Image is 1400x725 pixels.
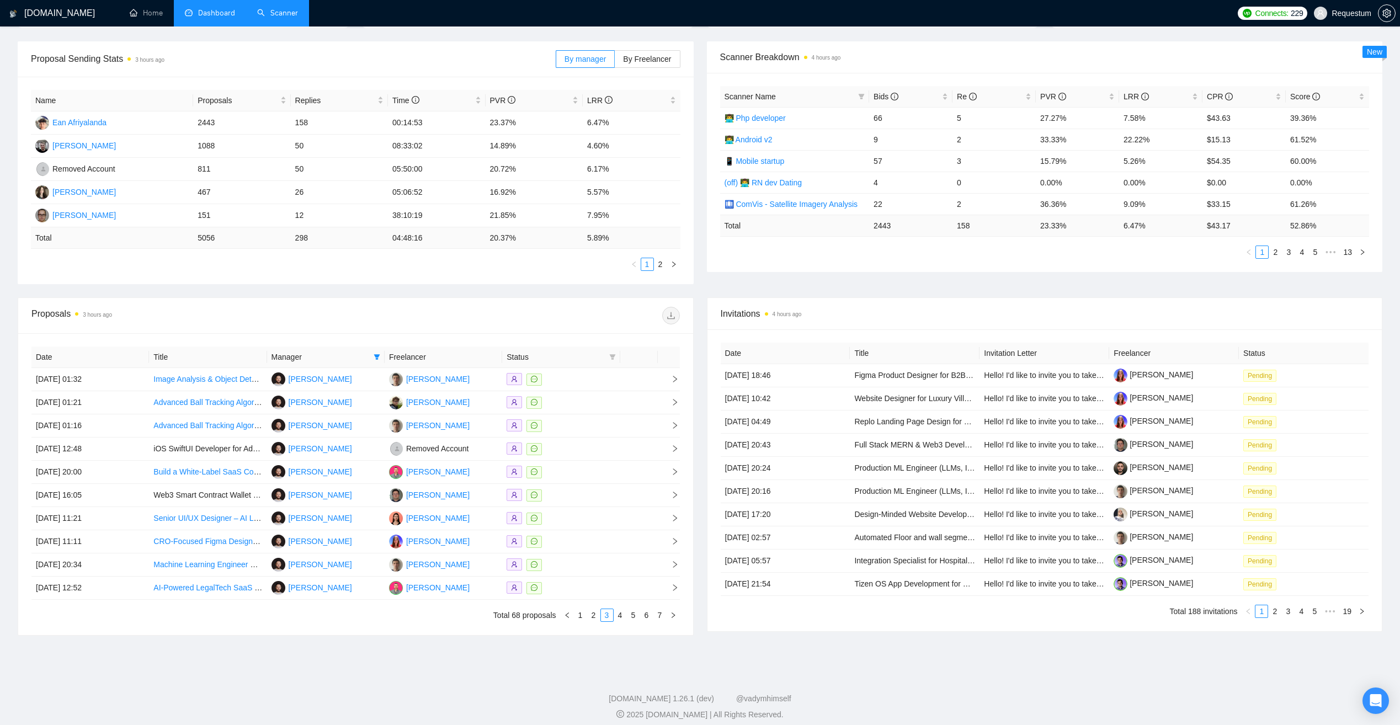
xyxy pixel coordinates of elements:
td: 0.00% [1119,172,1202,193]
a: 4 [1296,246,1308,258]
a: [PERSON_NAME] [1114,370,1193,379]
a: EAEan Afriyalanda [35,118,107,126]
a: Pending [1243,487,1281,495]
a: 3 [1282,605,1294,617]
time: 3 hours ago [135,57,164,63]
span: LRR [587,96,613,105]
a: 19 [1339,605,1355,617]
td: 7.58% [1119,107,1202,129]
span: CPR [1207,92,1233,101]
a: Advanced Ball Tracking Algorithm for Tennis Video Analysis [153,398,356,407]
img: AB [272,488,285,502]
img: c1mZwmIHZG2KEmQqZQ_J48Yl5X5ZOMWHBVb3CNtI1NpqgoZ09pOab8XDaQeGcrBnRG [1114,508,1127,521]
a: 5 [1308,605,1321,617]
li: 1 [574,609,587,622]
td: 15.79% [1036,150,1119,172]
li: 1 [641,258,654,271]
img: VS [389,419,403,433]
img: RA [36,162,50,176]
img: AK [389,488,403,502]
span: left [1245,608,1252,615]
span: Connects: [1255,7,1289,19]
a: 6 [641,609,653,621]
a: AB[PERSON_NAME] [272,559,352,568]
span: Dashboard [198,8,235,18]
span: Pending [1243,393,1276,405]
a: VS[PERSON_NAME] [389,374,470,383]
div: [PERSON_NAME] [406,512,470,524]
td: 3 [952,150,1036,172]
a: Pending [1243,556,1281,565]
a: 2 [588,609,600,621]
div: [PERSON_NAME] [52,209,116,221]
a: setting [1378,9,1396,18]
span: Score [1290,92,1320,101]
img: AB [272,511,285,525]
img: DB [389,465,403,479]
a: Tizen OS App Development for Samsung Smart TV [854,579,1030,588]
a: [PERSON_NAME] [1114,556,1193,564]
a: 1 [1256,246,1268,258]
div: [PERSON_NAME] [289,489,352,501]
a: 1 [1255,605,1268,617]
span: message [531,468,537,475]
div: [PERSON_NAME] [289,396,352,408]
a: AB[PERSON_NAME] [272,374,352,383]
span: info-circle [891,93,898,100]
a: Design-Minded Website Development Project Manager/Operations Manager [854,510,1115,519]
span: 229 [1291,7,1303,19]
a: AB[PERSON_NAME] [272,513,352,522]
a: (off) 👨‍💻 RN dev Dating [725,178,802,187]
a: [PERSON_NAME] [1114,440,1193,449]
a: Pending [1243,394,1281,403]
li: Next Page [1355,605,1369,618]
td: $15.13 [1202,129,1286,150]
li: 3 [1282,246,1295,259]
img: c1uK-zLRnIK1OzJRipxzIRiNB5Tfw2rJk1jOW8n6Q3bKc9WoCYUMTnlPSaS8DkwKUH [1114,461,1127,475]
div: [PERSON_NAME] [289,419,352,431]
li: 2 [654,258,667,271]
a: 👨‍💻 Android v2 [725,135,773,144]
a: [PERSON_NAME] [1114,486,1193,495]
a: 4 [614,609,626,621]
a: Full Stack MERN & Web3 Developer Needed for DEX Project Update [854,440,1092,449]
td: $43.63 [1202,107,1286,129]
td: 4 [869,172,952,193]
img: AB [272,535,285,548]
img: c14DhYixHXKOjO1Rn8ocQbD3KHUcnE4vZS4feWtSSrA9NC5rkM_scuoP2bXUv12qzp [1114,438,1127,452]
a: AB[PERSON_NAME] [272,536,352,545]
span: Re [957,92,977,101]
a: 7 [654,609,666,621]
img: c1o0rOVReXCKi1bnQSsgHbaWbvfM_HSxWVsvTMtH2C50utd8VeU_52zlHuo4ie9fkT [1114,392,1127,406]
th: Name [31,90,193,111]
span: message [531,584,537,591]
td: 60.00% [1286,150,1369,172]
button: right [667,258,680,271]
span: By Freelancer [623,55,671,63]
div: Ean Afriyalanda [52,116,107,129]
div: Removed Account [52,163,115,175]
img: logo [9,5,17,23]
button: right [1356,246,1369,259]
div: [PERSON_NAME] [289,466,352,478]
a: DB[PERSON_NAME] [389,583,470,591]
img: DK [389,396,403,409]
span: PVR [490,96,516,105]
a: VS[PERSON_NAME] [389,420,470,429]
li: 13 [1339,246,1356,259]
td: 61.52% [1286,129,1369,150]
td: 22.22% [1119,129,1202,150]
span: LRR [1124,92,1149,101]
li: Next 5 Pages [1321,605,1339,618]
a: 3 [601,609,613,621]
a: CRO-Focused Figma Designer Needed to Redesign our products catalog page [153,537,424,546]
a: Build a White-Label SaaS Conversational AI Platform for UK Estate Agents [153,467,409,476]
td: 6.17% [583,158,680,181]
a: Automated Floor and wall segmentation with image detection [854,533,1063,542]
a: AB[PERSON_NAME] [272,444,352,452]
span: info-circle [1141,93,1149,100]
td: 50 [291,135,388,158]
li: 4 [614,609,627,622]
span: message [531,515,537,521]
td: $54.35 [1202,150,1286,172]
